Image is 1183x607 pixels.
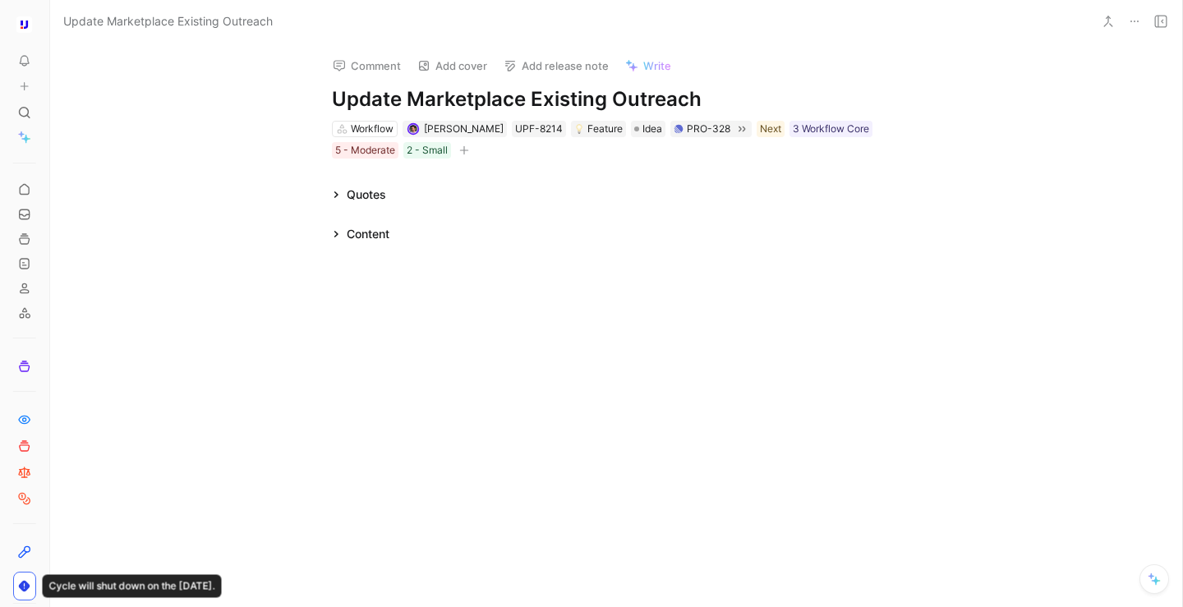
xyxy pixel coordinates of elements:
[643,58,671,73] span: Write
[408,124,417,133] img: avatar
[335,142,395,159] div: 5 - Moderate
[63,11,273,31] span: Update Marketplace Existing Outreach
[574,121,623,137] div: Feature
[496,54,616,77] button: Add release note
[407,142,448,159] div: 2 - Small
[347,185,386,205] div: Quotes
[13,13,36,36] button: Upfluence
[631,121,665,137] div: Idea
[642,121,662,137] span: Idea
[571,121,626,137] div: 💡Feature
[351,121,394,137] div: Workflow
[325,54,408,77] button: Comment
[410,54,495,77] button: Add cover
[760,121,781,137] div: Next
[347,224,389,244] div: Content
[325,185,393,205] div: Quotes
[332,86,900,113] h1: Update Marketplace Existing Outreach
[16,16,33,33] img: Upfluence
[515,121,563,137] div: UPF-8214
[687,121,730,137] div: PRO-328
[618,54,679,77] button: Write
[325,224,396,244] div: Content
[43,575,222,598] div: Cycle will shut down on the [DATE].
[424,122,504,135] span: [PERSON_NAME]
[793,121,869,137] div: 3 Workflow Core
[574,124,584,134] img: 💡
